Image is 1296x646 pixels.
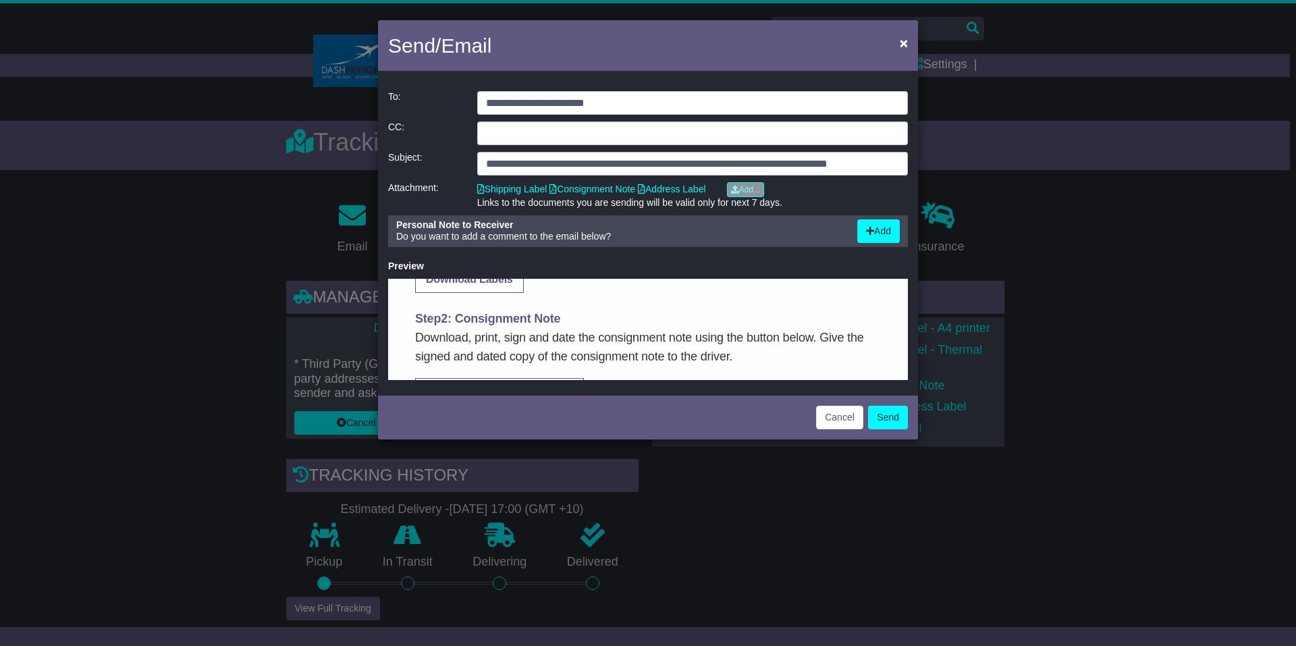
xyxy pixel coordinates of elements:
a: Download Consignment Note [28,100,195,126]
button: Add [857,219,900,243]
button: Close [893,29,915,57]
a: Address Label [638,184,706,194]
button: Send [868,406,908,429]
h4: Send/Email [388,30,491,61]
strong: Step : Consignment Note [27,33,172,47]
span: × [900,35,908,51]
div: CC: [381,122,470,145]
div: Links to the documents you are sending will be valid only for next 7 days. [477,197,908,209]
button: Cancel [816,406,863,429]
div: To: [381,91,470,115]
a: Shipping Label [477,184,547,194]
div: Subject: [381,152,470,176]
span: 2 [53,33,59,47]
p: Download, print, sign and date the consignment note using the button below. Give the signed and d... [27,49,493,87]
div: Preview [388,261,908,272]
div: Personal Note to Receiver [396,219,844,231]
a: Add... [727,182,764,197]
div: Attachment: [381,182,470,209]
div: Do you want to add a comment to the email below? [389,219,850,243]
a: Consignment Note [549,184,635,194]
